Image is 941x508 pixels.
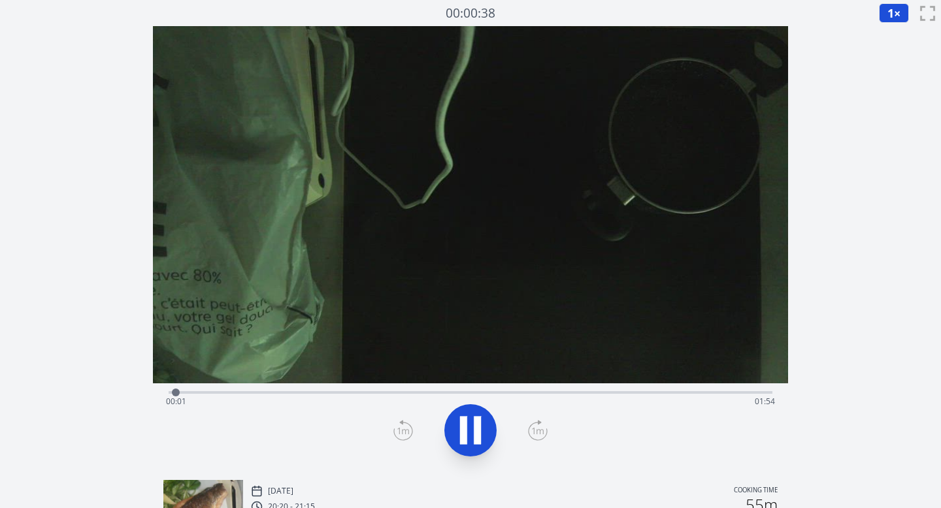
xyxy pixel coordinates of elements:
[887,5,894,21] span: 1
[734,485,778,497] p: Cooking time
[755,396,775,407] span: 01:54
[446,4,495,23] a: 00:00:38
[268,486,293,496] p: [DATE]
[879,3,909,23] button: 1×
